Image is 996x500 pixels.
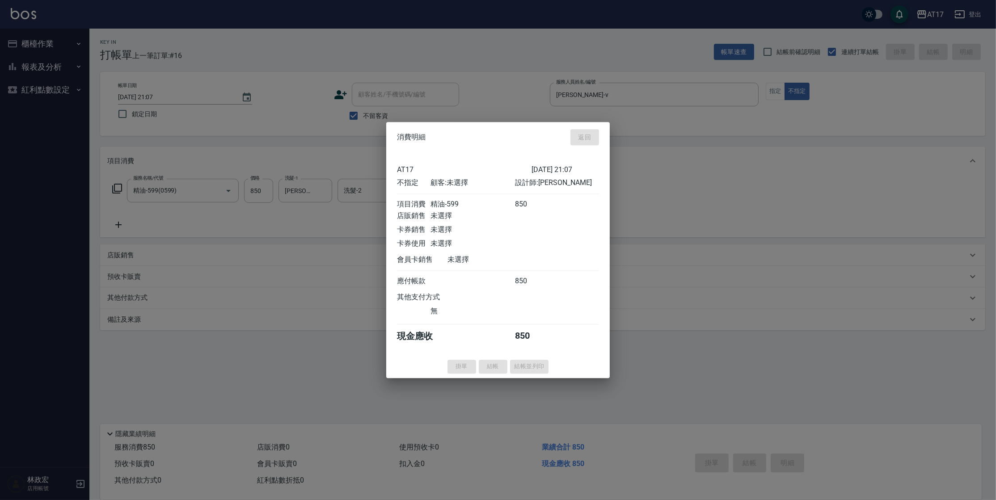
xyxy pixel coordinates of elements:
div: 無 [430,307,515,316]
div: 未選擇 [430,225,515,235]
div: 其他支付方式 [397,293,464,302]
div: 項目消費 [397,200,430,209]
div: 850 [515,330,549,342]
div: 現金應收 [397,330,447,342]
div: 未選擇 [430,239,515,248]
div: 卡券銷售 [397,225,430,235]
div: 會員卡銷售 [397,255,447,265]
div: 未選擇 [430,211,515,221]
div: 未選擇 [447,255,532,265]
div: 850 [515,200,549,209]
div: 店販銷售 [397,211,430,221]
span: 消費明細 [397,133,426,142]
div: 精油-599 [430,200,515,209]
div: AT17 [397,165,532,174]
div: 顧客: 未選擇 [430,178,515,188]
div: 不指定 [397,178,430,188]
div: 卡券使用 [397,239,430,248]
div: 850 [515,277,549,286]
div: [DATE] 21:07 [532,165,599,174]
div: 應付帳款 [397,277,430,286]
div: 設計師: [PERSON_NAME] [515,178,599,188]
